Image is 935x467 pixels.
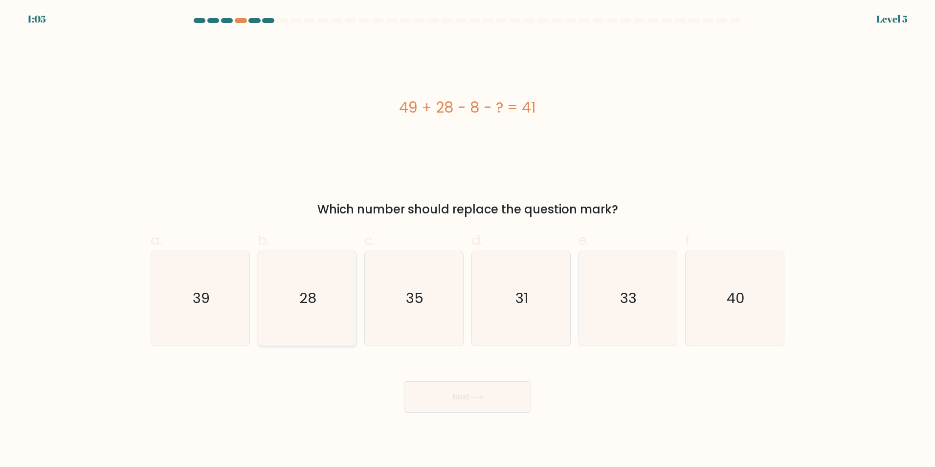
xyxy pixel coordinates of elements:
span: e. [579,231,589,250]
text: 40 [727,288,745,308]
span: f. [685,231,692,250]
span: d. [471,231,483,250]
div: Which number should replace the question mark? [156,201,779,218]
text: 28 [299,288,316,308]
span: c. [364,231,375,250]
text: 31 [515,288,528,308]
div: Level 5 [876,12,908,26]
text: 33 [621,288,637,308]
text: 39 [193,288,210,308]
text: 35 [406,288,424,308]
div: 1:05 [27,12,46,26]
span: a. [151,231,162,250]
div: 49 + 28 - 8 - ? = 41 [151,96,784,118]
button: Next [404,381,531,413]
span: b. [258,231,269,250]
